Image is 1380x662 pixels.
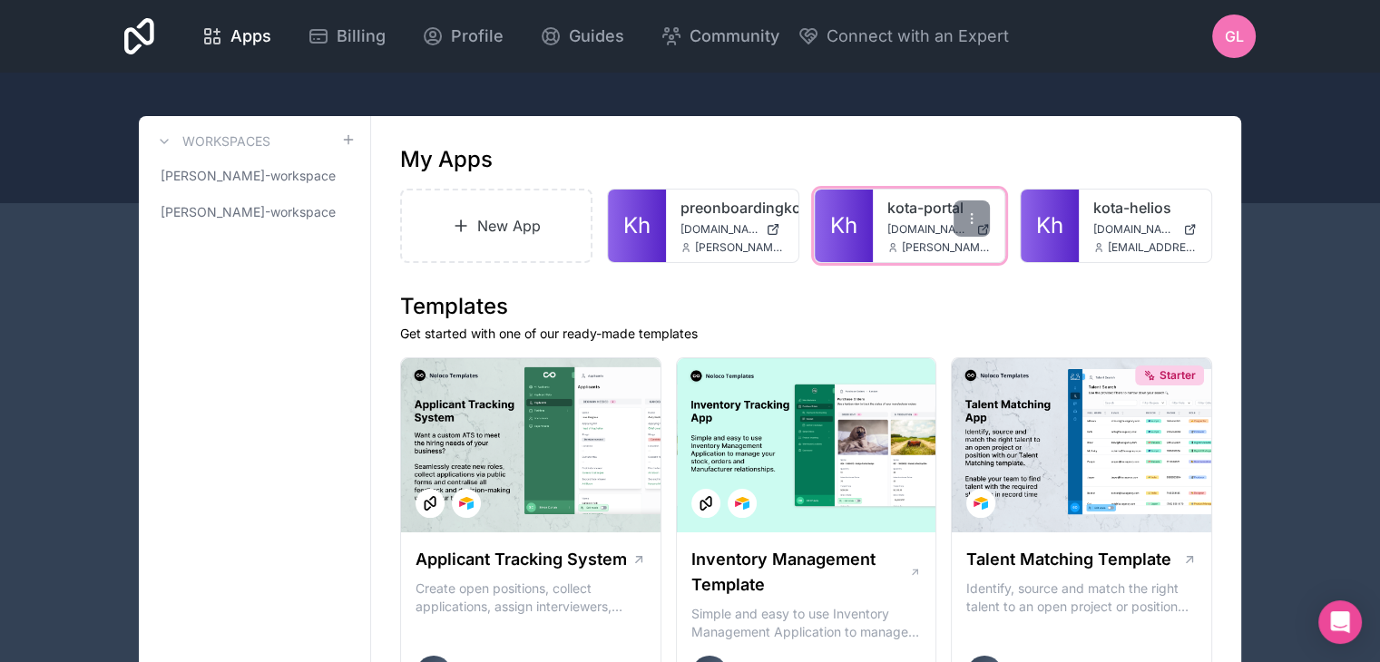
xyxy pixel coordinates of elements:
[187,16,286,56] a: Apps
[887,222,991,237] a: [DOMAIN_NAME]
[182,132,270,151] h3: Workspaces
[337,24,386,49] span: Billing
[1160,368,1196,383] span: Starter
[646,16,794,56] a: Community
[153,196,356,229] a: [PERSON_NAME]-workspace
[161,203,336,221] span: [PERSON_NAME]-workspace
[407,16,518,56] a: Profile
[1036,211,1063,240] span: Kh
[1093,222,1197,237] a: [DOMAIN_NAME]
[1093,222,1176,237] span: [DOMAIN_NAME]
[680,222,784,237] a: [DOMAIN_NAME]
[691,547,909,598] h1: Inventory Management Template
[153,160,356,192] a: [PERSON_NAME]-workspace
[1108,240,1197,255] span: [EMAIL_ADDRESS][DOMAIN_NAME]
[293,16,400,56] a: Billing
[887,222,970,237] span: [DOMAIN_NAME]
[400,145,493,174] h1: My Apps
[161,167,336,185] span: [PERSON_NAME]-workspace
[416,547,627,572] h1: Applicant Tracking System
[966,579,1197,616] p: Identify, source and match the right talent to an open project or position with our Talent Matchi...
[451,24,504,49] span: Profile
[902,240,991,255] span: [PERSON_NAME][EMAIL_ADDRESS][DOMAIN_NAME]
[230,24,271,49] span: Apps
[691,605,922,641] p: Simple and easy to use Inventory Management Application to manage your stock, orders and Manufact...
[459,496,474,511] img: Airtable Logo
[690,24,779,49] span: Community
[623,211,651,240] span: Kh
[608,190,666,262] a: Kh
[153,131,270,152] a: Workspaces
[680,222,759,237] span: [DOMAIN_NAME]
[695,240,784,255] span: [PERSON_NAME][EMAIL_ADDRESS][DOMAIN_NAME]
[400,325,1212,343] p: Get started with one of our ready-made templates
[735,496,749,511] img: Airtable Logo
[1225,25,1244,47] span: GL
[966,547,1171,572] h1: Talent Matching Template
[416,579,646,616] p: Create open positions, collect applications, assign interviewers, centralise candidate feedback a...
[525,16,639,56] a: Guides
[569,24,624,49] span: Guides
[887,197,991,219] a: kota-portal
[815,190,873,262] a: Kh
[974,496,988,511] img: Airtable Logo
[798,24,1009,49] button: Connect with an Expert
[400,292,1212,321] h1: Templates
[830,211,857,240] span: Kh
[827,24,1009,49] span: Connect with an Expert
[1021,190,1079,262] a: Kh
[1318,600,1362,644] div: Open Intercom Messenger
[680,197,784,219] a: preonboardingkotahub
[1093,197,1197,219] a: kota-helios
[400,189,592,263] a: New App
